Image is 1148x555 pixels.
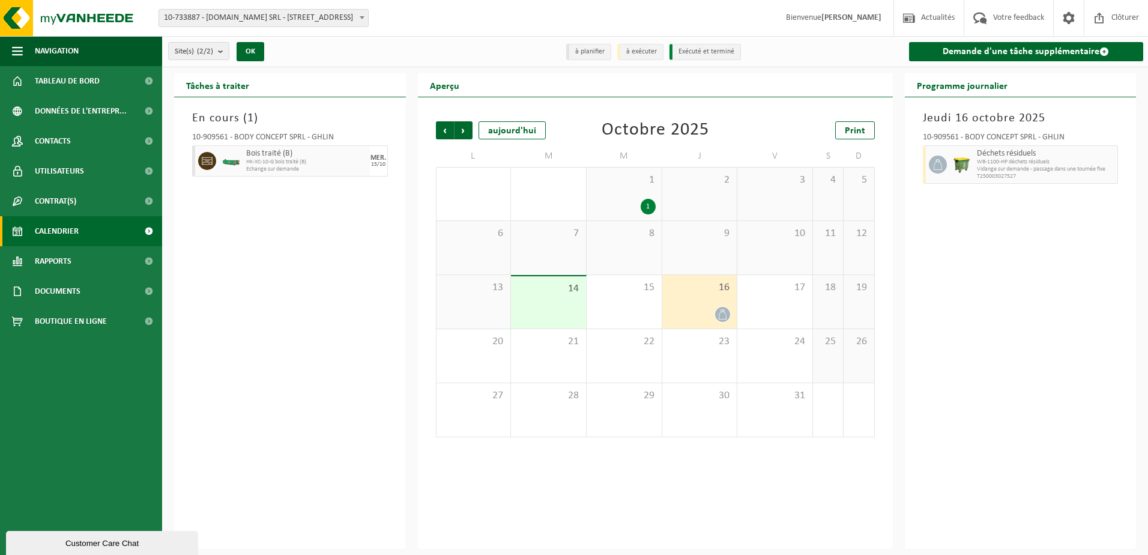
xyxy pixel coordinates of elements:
[159,10,368,26] span: 10-733887 - BODY-CONCEPT.BE SRL - 7011 GHLIN, RUE DE DOUVRAIN 13
[237,42,264,61] button: OK
[443,281,505,294] span: 13
[587,145,662,167] td: M
[850,227,868,240] span: 12
[192,133,388,145] div: 10-909561 - BODY CONCEPT SPRL - GHLIN
[819,281,837,294] span: 18
[669,44,741,60] li: Exécuté et terminé
[905,73,1020,97] h2: Programme journalier
[443,389,505,402] span: 27
[662,145,738,167] td: J
[35,216,79,246] span: Calendrier
[819,335,837,348] span: 25
[371,162,385,168] div: 15/10
[436,121,454,139] span: Précédent
[593,281,656,294] span: 15
[977,173,1115,180] span: T250003027527
[192,109,388,127] h3: En cours ( )
[35,276,80,306] span: Documents
[668,389,731,402] span: 30
[566,44,611,60] li: à planifier
[197,47,213,55] count: (2/2)
[593,227,656,240] span: 8
[35,126,71,156] span: Contacts
[6,529,201,555] iframe: chat widget
[517,282,580,296] span: 14
[909,42,1144,61] a: Demande d'une tâche supplémentaire
[821,13,881,22] strong: [PERSON_NAME]
[602,121,709,139] div: Octobre 2025
[641,199,656,214] div: 1
[479,121,546,139] div: aujourd'hui
[737,145,813,167] td: V
[174,73,261,97] h2: Tâches à traiter
[35,36,79,66] span: Navigation
[668,174,731,187] span: 2
[977,149,1115,159] span: Déchets résiduels
[668,335,731,348] span: 23
[593,335,656,348] span: 22
[819,174,837,187] span: 4
[35,66,100,96] span: Tableau de bord
[593,174,656,187] span: 1
[835,121,875,139] a: Print
[517,389,580,402] span: 28
[443,227,505,240] span: 6
[517,227,580,240] span: 7
[35,186,76,216] span: Contrat(s)
[743,389,806,402] span: 31
[246,166,367,173] span: Echange sur demande
[517,335,580,348] span: 21
[668,281,731,294] span: 16
[844,145,874,167] td: D
[617,44,663,60] li: à exécuter
[443,335,505,348] span: 20
[511,145,587,167] td: M
[850,335,868,348] span: 26
[923,133,1119,145] div: 10-909561 - BODY CONCEPT SPRL - GHLIN
[370,154,386,162] div: MER.
[977,159,1115,166] span: WB-1100-HP déchets résiduels
[455,121,473,139] span: Suivant
[222,157,240,166] img: HK-XC-10-GN-00
[247,112,254,124] span: 1
[175,43,213,61] span: Site(s)
[813,145,844,167] td: S
[246,159,367,166] span: HK-XC-10-G bois traité (B)
[159,9,369,27] span: 10-733887 - BODY-CONCEPT.BE SRL - 7011 GHLIN, RUE DE DOUVRAIN 13
[743,174,806,187] span: 3
[668,227,731,240] span: 9
[418,73,471,97] h2: Aperçu
[819,227,837,240] span: 11
[743,281,806,294] span: 17
[845,126,865,136] span: Print
[977,166,1115,173] span: Vidange sur demande - passage dans une tournée fixe
[743,335,806,348] span: 24
[35,156,84,186] span: Utilisateurs
[35,306,107,336] span: Boutique en ligne
[246,149,367,159] span: Bois traité (B)
[35,246,71,276] span: Rapports
[923,109,1119,127] h3: Jeudi 16 octobre 2025
[593,389,656,402] span: 29
[168,42,229,60] button: Site(s)(2/2)
[953,156,971,174] img: WB-1100-HPE-GN-50
[743,227,806,240] span: 10
[436,145,512,167] td: L
[35,96,127,126] span: Données de l'entrepr...
[850,174,868,187] span: 5
[850,281,868,294] span: 19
